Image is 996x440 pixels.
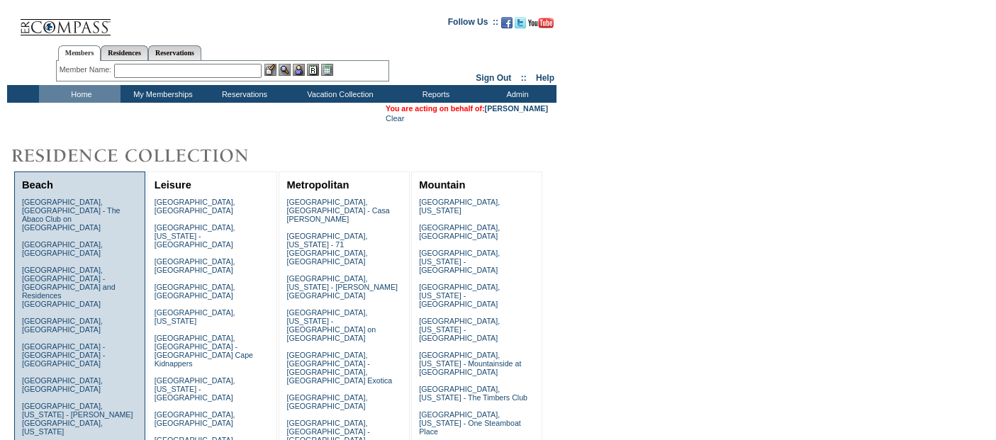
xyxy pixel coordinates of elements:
[22,179,53,191] a: Beach
[155,179,191,191] a: Leisure
[22,266,116,308] a: [GEOGRAPHIC_DATA], [GEOGRAPHIC_DATA] - [GEOGRAPHIC_DATA] and Residences [GEOGRAPHIC_DATA]
[39,85,121,103] td: Home
[155,283,235,300] a: [GEOGRAPHIC_DATA], [GEOGRAPHIC_DATA]
[155,223,235,249] a: [GEOGRAPHIC_DATA], [US_STATE] - [GEOGRAPHIC_DATA]
[501,17,513,28] img: Become our fan on Facebook
[393,85,475,103] td: Reports
[286,232,367,266] a: [GEOGRAPHIC_DATA], [US_STATE] - 71 [GEOGRAPHIC_DATA], [GEOGRAPHIC_DATA]
[22,317,103,334] a: [GEOGRAPHIC_DATA], [GEOGRAPHIC_DATA]
[475,85,556,103] td: Admin
[22,240,103,257] a: [GEOGRAPHIC_DATA], [GEOGRAPHIC_DATA]
[155,334,253,368] a: [GEOGRAPHIC_DATA], [GEOGRAPHIC_DATA] - [GEOGRAPHIC_DATA] Cape Kidnappers
[286,179,349,191] a: Metropolitan
[155,198,235,215] a: [GEOGRAPHIC_DATA], [GEOGRAPHIC_DATA]
[321,64,333,76] img: b_calculator.gif
[60,64,114,76] div: Member Name:
[515,21,526,30] a: Follow us on Twitter
[419,317,500,342] a: [GEOGRAPHIC_DATA], [US_STATE] - [GEOGRAPHIC_DATA]
[386,104,548,113] span: You are acting on behalf of:
[515,17,526,28] img: Follow us on Twitter
[419,179,465,191] a: Mountain
[536,73,554,83] a: Help
[448,16,498,33] td: Follow Us ::
[19,7,111,36] img: Compass Home
[22,402,133,436] a: [GEOGRAPHIC_DATA], [US_STATE] - [PERSON_NAME][GEOGRAPHIC_DATA], [US_STATE]
[528,21,554,30] a: Subscribe to our YouTube Channel
[386,114,404,123] a: Clear
[528,18,554,28] img: Subscribe to our YouTube Channel
[155,308,235,325] a: [GEOGRAPHIC_DATA], [US_STATE]
[264,64,276,76] img: b_edit.gif
[521,73,527,83] span: ::
[286,308,376,342] a: [GEOGRAPHIC_DATA], [US_STATE] - [GEOGRAPHIC_DATA] on [GEOGRAPHIC_DATA]
[419,198,500,215] a: [GEOGRAPHIC_DATA], [US_STATE]
[476,73,511,83] a: Sign Out
[202,85,284,103] td: Reservations
[419,351,521,376] a: [GEOGRAPHIC_DATA], [US_STATE] - Mountainside at [GEOGRAPHIC_DATA]
[419,283,500,308] a: [GEOGRAPHIC_DATA], [US_STATE] - [GEOGRAPHIC_DATA]
[485,104,548,113] a: [PERSON_NAME]
[22,376,103,393] a: [GEOGRAPHIC_DATA], [GEOGRAPHIC_DATA]
[501,21,513,30] a: Become our fan on Facebook
[293,64,305,76] img: Impersonate
[121,85,202,103] td: My Memberships
[307,64,319,76] img: Reservations
[22,198,121,232] a: [GEOGRAPHIC_DATA], [GEOGRAPHIC_DATA] - The Abaco Club on [GEOGRAPHIC_DATA]
[155,257,235,274] a: [GEOGRAPHIC_DATA], [GEOGRAPHIC_DATA]
[286,351,392,385] a: [GEOGRAPHIC_DATA], [GEOGRAPHIC_DATA] - [GEOGRAPHIC_DATA], [GEOGRAPHIC_DATA] Exotica
[155,376,235,402] a: [GEOGRAPHIC_DATA], [US_STATE] - [GEOGRAPHIC_DATA]
[284,85,393,103] td: Vacation Collection
[148,45,201,60] a: Reservations
[286,274,398,300] a: [GEOGRAPHIC_DATA], [US_STATE] - [PERSON_NAME][GEOGRAPHIC_DATA]
[419,410,521,436] a: [GEOGRAPHIC_DATA], [US_STATE] - One Steamboat Place
[286,198,389,223] a: [GEOGRAPHIC_DATA], [GEOGRAPHIC_DATA] - Casa [PERSON_NAME]
[58,45,101,61] a: Members
[155,410,235,427] a: [GEOGRAPHIC_DATA], [GEOGRAPHIC_DATA]
[419,223,500,240] a: [GEOGRAPHIC_DATA], [GEOGRAPHIC_DATA]
[7,21,18,22] img: i.gif
[101,45,148,60] a: Residences
[22,342,105,368] a: [GEOGRAPHIC_DATA] - [GEOGRAPHIC_DATA] - [GEOGRAPHIC_DATA]
[286,393,367,410] a: [GEOGRAPHIC_DATA], [GEOGRAPHIC_DATA]
[419,385,527,402] a: [GEOGRAPHIC_DATA], [US_STATE] - The Timbers Club
[419,249,500,274] a: [GEOGRAPHIC_DATA], [US_STATE] - [GEOGRAPHIC_DATA]
[279,64,291,76] img: View
[7,142,284,170] img: Destinations by Exclusive Resorts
